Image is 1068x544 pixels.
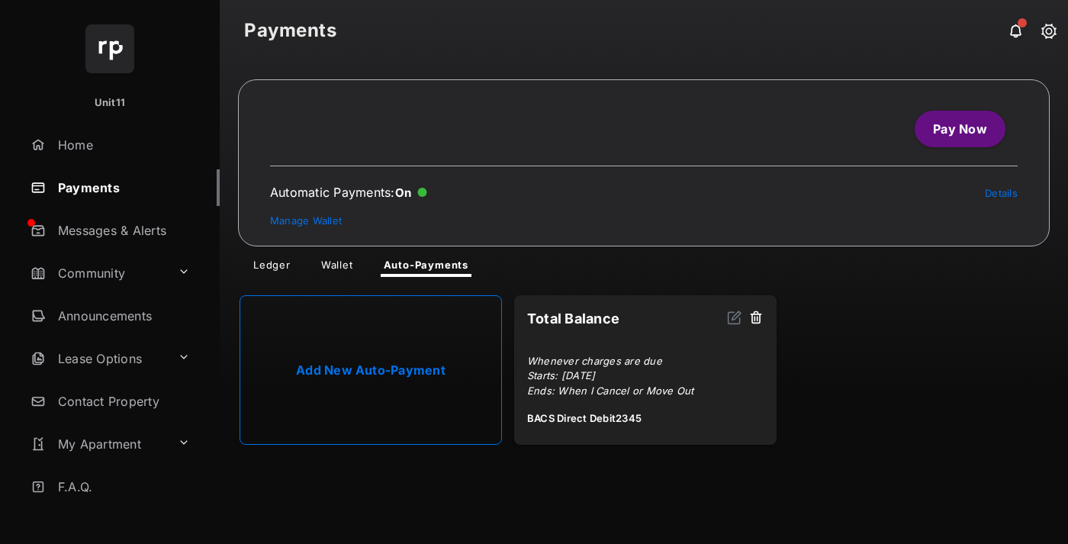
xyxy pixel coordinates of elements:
[527,311,619,327] strong: Total Balance
[727,310,742,325] img: svg+xml;base64,PHN2ZyB2aWV3Qm94PSIwIDAgMjQgMjQiIHdpZHRoPSIxNiIgaGVpZ2h0PSIxNiIgZmlsbD0ibm9uZSIgeG...
[527,369,595,381] span: Starts: [DATE]
[527,411,642,427] span: BACS Direct Debit 2345
[527,385,694,397] span: Ends: When I Cancel or Move Out
[270,185,427,200] div: Automatic Payments :
[24,383,220,420] a: Contact Property
[527,355,662,367] span: Whenever charges are due
[244,21,336,40] strong: Payments
[240,295,502,445] a: Add New Auto-Payment
[985,187,1018,199] a: Details
[95,95,126,111] p: Unit11
[24,255,172,291] a: Community
[309,259,365,277] a: Wallet
[241,259,303,277] a: Ledger
[372,259,481,277] a: Auto-Payments
[85,24,134,73] img: svg+xml;base64,PHN2ZyB4bWxucz0iaHR0cDovL3d3dy53My5vcmcvMjAwMC9zdmciIHdpZHRoPSI2NCIgaGVpZ2h0PSI2NC...
[24,468,220,505] a: F.A.Q.
[24,426,172,462] a: My Apartment
[24,212,220,249] a: Messages & Alerts
[270,214,342,227] a: Manage Wallet
[24,169,220,206] a: Payments
[24,298,220,334] a: Announcements
[395,185,412,200] span: On
[24,340,172,377] a: Lease Options
[24,127,220,163] a: Home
